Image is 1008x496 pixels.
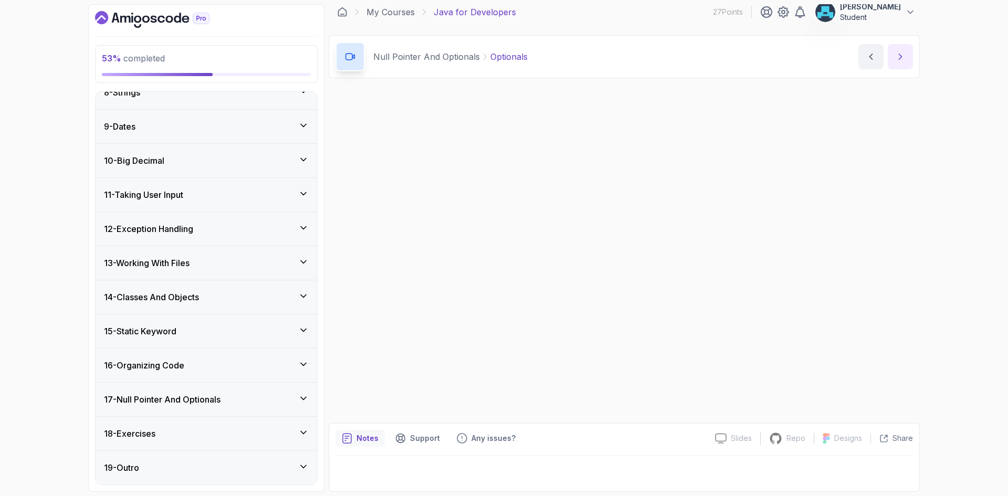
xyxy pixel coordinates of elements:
[335,430,385,447] button: notes button
[96,417,317,450] button: 18-Exercises
[870,433,913,444] button: Share
[104,120,135,133] h3: 9 - Dates
[102,53,165,64] span: completed
[96,349,317,382] button: 16-Organizing Code
[815,2,916,23] button: user profile image[PERSON_NAME]Student
[373,50,480,63] p: Null Pointer And Optionals
[96,178,317,212] button: 11-Taking User Input
[888,44,913,69] button: next content
[96,280,317,314] button: 14-Classes And Objects
[104,393,220,406] h3: 17 - Null Pointer And Optionals
[95,11,234,28] a: Dashboard
[96,110,317,143] button: 9-Dates
[96,212,317,246] button: 12-Exception Handling
[840,2,901,12] p: [PERSON_NAME]
[104,257,190,269] h3: 13 - Working With Files
[104,154,164,167] h3: 10 - Big Decimal
[450,430,522,447] button: Feedback button
[104,427,155,440] h3: 18 - Exercises
[96,383,317,416] button: 17-Null Pointer And Optionals
[96,144,317,177] button: 10-Big Decimal
[366,6,415,18] a: My Courses
[356,433,379,444] p: Notes
[96,314,317,348] button: 15-Static Keyword
[892,433,913,444] p: Share
[104,86,140,99] h3: 8 - Strings
[471,433,516,444] p: Any issues?
[96,76,317,109] button: 8-Strings
[840,12,901,23] p: Student
[434,6,516,18] p: Java for Developers
[786,433,805,444] p: Repo
[858,44,884,69] button: previous content
[104,188,183,201] h3: 11 - Taking User Input
[834,433,862,444] p: Designs
[329,87,920,419] iframe: 3 - Optionals
[96,246,317,280] button: 13-Working With Files
[731,433,752,444] p: Slides
[815,2,835,22] img: user profile image
[713,7,743,17] p: 27 Points
[104,223,193,235] h3: 12 - Exception Handling
[104,291,199,303] h3: 14 - Classes And Objects
[490,50,528,63] p: Optionals
[96,451,317,484] button: 19-Outro
[104,461,139,474] h3: 19 - Outro
[102,53,121,64] span: 53 %
[104,359,184,372] h3: 16 - Organizing Code
[337,7,348,17] a: Dashboard
[410,433,440,444] p: Support
[104,325,176,337] h3: 15 - Static Keyword
[389,430,446,447] button: Support button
